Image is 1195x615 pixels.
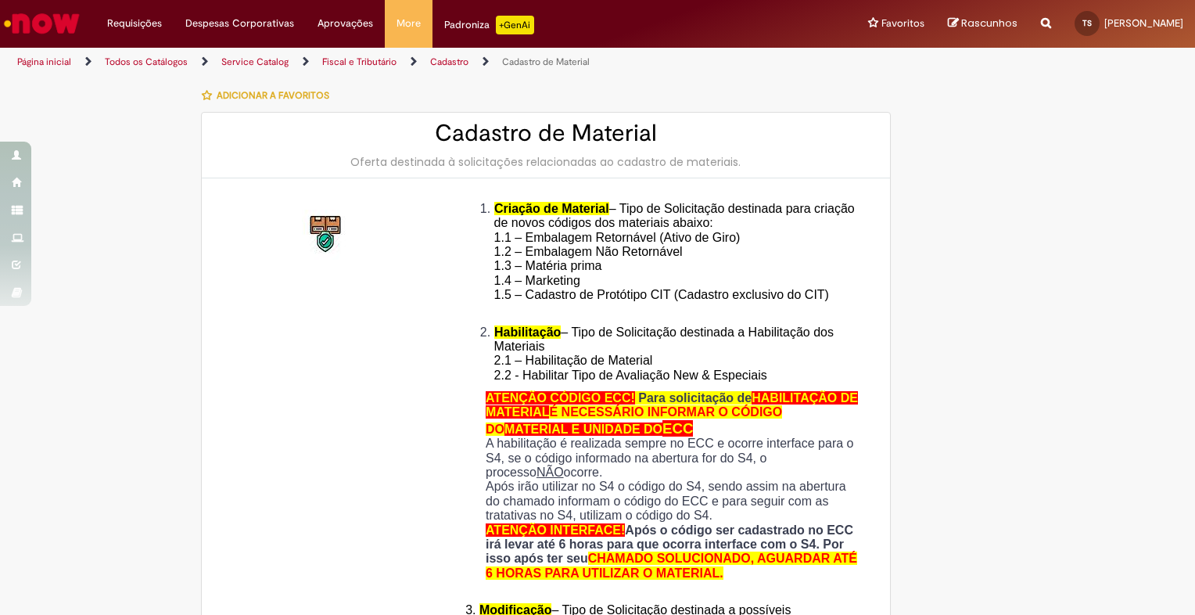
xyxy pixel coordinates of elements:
[486,437,863,480] p: A habilitação é realizada sempre no ECC e ocorre interface para o S4, se o código informado na ab...
[217,89,329,102] span: Adicionar a Favoritos
[486,523,857,580] strong: Após o código ser cadastrado no ECC irá levar até 6 horas para que ocorra interface com o S4. Por...
[638,391,752,405] span: Para solicitação de
[444,16,534,34] div: Padroniza
[486,391,858,419] span: HABILITAÇÃO DE MATERIAL
[2,8,82,39] img: ServiceNow
[107,16,162,31] span: Requisições
[318,16,373,31] span: Aprovações
[496,16,534,34] p: +GenAi
[185,16,294,31] span: Despesas Corporativas
[105,56,188,68] a: Todos os Catálogos
[948,16,1017,31] a: Rascunhos
[486,480,863,523] p: Após irão utilizar no S4 o código do S4, sendo assim na abertura do chamado informam o código do ...
[961,16,1017,31] span: Rascunhos
[494,325,834,382] span: – Tipo de Solicitação destinada a Habilitação dos Materiais 2.1 – Habilitação de Material 2.2 - H...
[494,202,609,215] span: Criação de Material
[221,56,289,68] a: Service Catalog
[12,48,785,77] ul: Trilhas de página
[486,391,635,405] span: ATENÇÃO CÓDIGO ECC!
[302,210,352,260] img: Cadastro de Material
[486,523,625,537] span: ATENÇÃO INTERFACE!
[397,16,421,31] span: More
[504,423,662,436] span: MATERIAL E UNIDADE DO
[1104,16,1183,30] span: [PERSON_NAME]
[1082,18,1092,28] span: TS
[486,552,857,579] span: CHAMADO SOLUCIONADO, AGUARDAR ATÉ 6 HORAS PARA UTILIZAR O MATERIAL.
[322,56,397,68] a: Fiscal e Tributário
[201,79,338,112] button: Adicionar a Favoritos
[217,120,874,146] h2: Cadastro de Material
[486,405,782,435] span: É NECESSÁRIO INFORMAR O CÓDIGO DO
[217,154,874,170] div: Oferta destinada à solicitações relacionadas ao cadastro de materiais.
[494,325,561,339] span: Habilitação
[502,56,590,68] a: Cadastro de Material
[881,16,924,31] span: Favoritos
[662,420,693,437] span: ECC
[494,202,855,316] span: – Tipo de Solicitação destinada para criação de novos códigos dos materiais abaixo: 1.1 – Embalag...
[536,466,564,479] u: NÃO
[17,56,71,68] a: Página inicial
[430,56,468,68] a: Cadastro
